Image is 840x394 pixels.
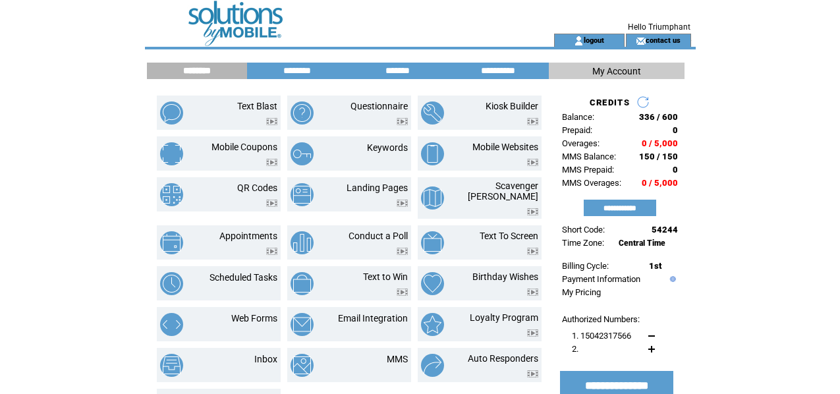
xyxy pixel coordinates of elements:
img: video.png [527,159,538,166]
img: inbox.png [160,354,183,377]
img: scavenger-hunt.png [421,186,444,210]
a: Text Blast [237,101,277,111]
a: Appointments [219,231,277,241]
img: keywords.png [291,142,314,165]
a: Text To Screen [480,231,538,241]
a: QR Codes [237,183,277,193]
a: Email Integration [338,313,408,324]
img: video.png [266,200,277,207]
span: 150 / 150 [639,152,678,161]
span: Overages: [562,138,600,148]
span: Time Zone: [562,238,604,248]
span: 0 [673,165,678,175]
img: account_icon.gif [574,36,584,46]
img: video.png [527,118,538,125]
span: My Account [592,66,641,76]
a: Scavenger [PERSON_NAME] [468,181,538,202]
img: video.png [266,248,277,255]
img: loyalty-program.png [421,313,444,336]
a: logout [584,36,604,44]
a: Mobile Coupons [211,142,277,152]
a: Loyalty Program [470,312,538,323]
span: 0 [673,125,678,135]
a: Questionnaire [350,101,408,111]
span: 2. [572,344,578,354]
a: Conduct a Poll [349,231,408,241]
a: Text to Win [363,271,408,282]
a: My Pricing [562,287,601,297]
img: appointments.png [160,231,183,254]
span: Hello Triumphant [628,22,690,32]
span: Central Time [619,239,665,248]
img: video.png [397,118,408,125]
span: MMS Overages: [562,178,621,188]
a: Payment Information [562,274,640,284]
img: video.png [527,248,538,255]
img: text-blast.png [160,101,183,125]
span: 336 / 600 [639,112,678,122]
img: video.png [527,289,538,296]
img: text-to-screen.png [421,231,444,254]
img: kiosk-builder.png [421,101,444,125]
span: Balance: [562,112,594,122]
img: video.png [397,289,408,296]
a: Keywords [367,142,408,153]
img: help.gif [667,276,676,282]
img: video.png [527,329,538,337]
span: 1. 15042317566 [572,331,631,341]
img: video.png [397,248,408,255]
span: 54244 [652,225,678,235]
a: Inbox [254,354,277,364]
img: mobile-coupons.png [160,142,183,165]
img: contact_us_icon.gif [636,36,646,46]
img: text-to-win.png [291,272,314,295]
span: Billing Cycle: [562,261,609,271]
span: 0 / 5,000 [642,138,678,148]
a: Scheduled Tasks [210,272,277,283]
img: video.png [527,208,538,215]
img: conduct-a-poll.png [291,231,314,254]
span: 1st [649,261,661,271]
a: Web Forms [231,313,277,324]
img: questionnaire.png [291,101,314,125]
img: video.png [397,200,408,207]
img: video.png [266,118,277,125]
img: mms.png [291,354,314,377]
a: contact us [646,36,681,44]
img: video.png [527,370,538,378]
img: landing-pages.png [291,183,314,206]
img: web-forms.png [160,313,183,336]
span: 0 / 5,000 [642,178,678,188]
img: auto-responders.png [421,354,444,377]
span: Authorized Numbers: [562,314,640,324]
span: Prepaid: [562,125,592,135]
img: mobile-websites.png [421,142,444,165]
span: MMS Prepaid: [562,165,614,175]
a: Landing Pages [347,183,408,193]
a: Kiosk Builder [486,101,538,111]
a: MMS [387,354,408,364]
img: birthday-wishes.png [421,272,444,295]
img: qr-codes.png [160,183,183,206]
a: Mobile Websites [472,142,538,152]
img: video.png [266,159,277,166]
img: email-integration.png [291,313,314,336]
a: Auto Responders [468,353,538,364]
span: MMS Balance: [562,152,616,161]
span: CREDITS [590,98,630,107]
span: Short Code: [562,225,605,235]
a: Birthday Wishes [472,271,538,282]
img: scheduled-tasks.png [160,272,183,295]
